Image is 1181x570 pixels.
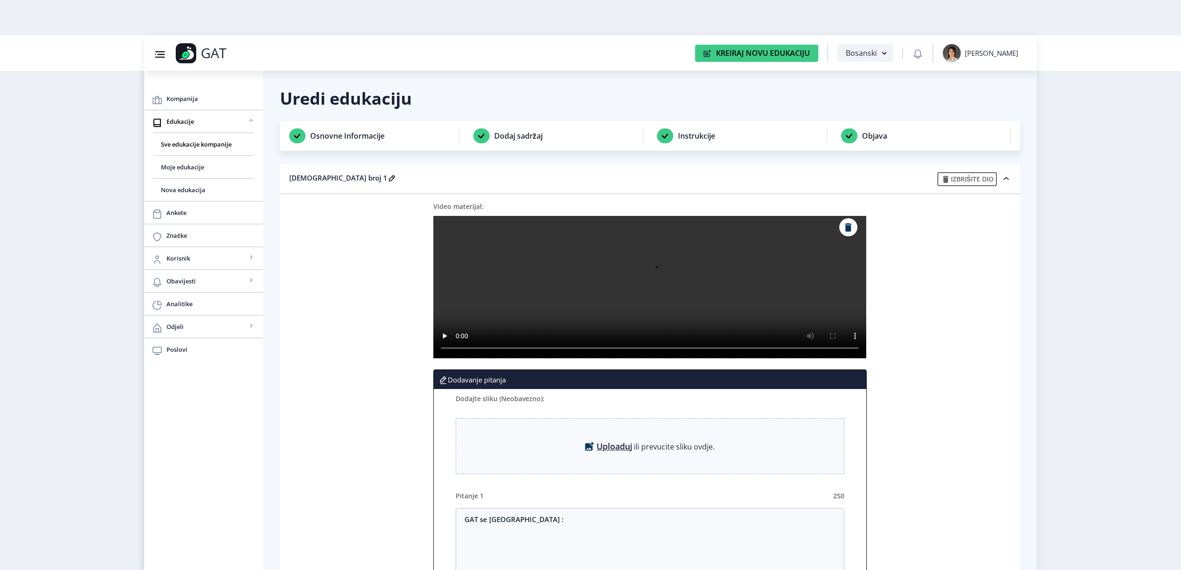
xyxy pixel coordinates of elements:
h1: Uredi edukaciju [280,87,1020,110]
img: gray-trash-icon.svg [943,176,949,183]
img: checkmark.svg [289,128,305,143]
a: Moje edukacije [153,156,254,178]
label: 250 [833,491,844,501]
img: upload-img-icon.svg [585,442,594,451]
span: Ankete [166,207,256,218]
a: Obavijesti [144,270,263,292]
span: Osnovne Informacije [310,131,385,141]
span: Obavijesti [166,275,246,287]
p: GAT [201,48,226,58]
span: Korisnik [166,253,246,264]
span: [DEMOGRAPHIC_DATA] broj 1 [289,173,397,182]
span: Poslovi [166,344,256,355]
img: checkmark.svg [473,128,490,143]
span: Analitike [166,298,256,309]
div: [PERSON_NAME] [965,48,1018,58]
span: Video materijal: [433,202,484,211]
a: Kompanija [144,87,263,110]
span: Odjeli [166,321,246,332]
img: checkmark.svg [841,128,857,143]
img: create-new-education-icon.svg [703,49,711,57]
span: Nova edukacija [161,184,246,195]
span: Značke [166,230,256,241]
span: Moje edukacije [161,161,246,173]
button: Izbrišite dio [937,172,997,186]
span: ili prevucite sliku ovdje. [634,442,715,452]
img: checkmark.svg [657,128,673,143]
label: Pitanje 1 [456,491,484,501]
span: Kompanija [166,93,256,104]
a: Analitike [144,293,263,315]
span: Edukacije [166,116,246,127]
a: Uploaduj [597,442,632,451]
a: Poslovi [144,338,263,361]
button: Bosanski [837,44,893,62]
img: trash-icon.svg [845,223,852,232]
span: Instrukcije [678,131,715,141]
button: Kreiraj Novu Edukaciju [695,45,818,62]
span: Objava [862,131,887,141]
label: Dodajte sliku (Neobavezno): [456,394,544,403]
span: Dodavanje pitanja [438,375,506,384]
a: Nova edukacija [153,179,254,201]
a: Odjeli [144,315,263,338]
span: Sve edukacije kompanije [161,139,246,150]
a: Ankete [144,201,263,224]
a: Sve edukacije kompanije [153,133,254,155]
a: GAT [176,43,285,63]
a: Značke [144,224,263,247]
a: Edukacije [144,110,263,133]
span: Dodaj sadržaj [494,131,543,141]
a: Korisnik [144,247,263,269]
